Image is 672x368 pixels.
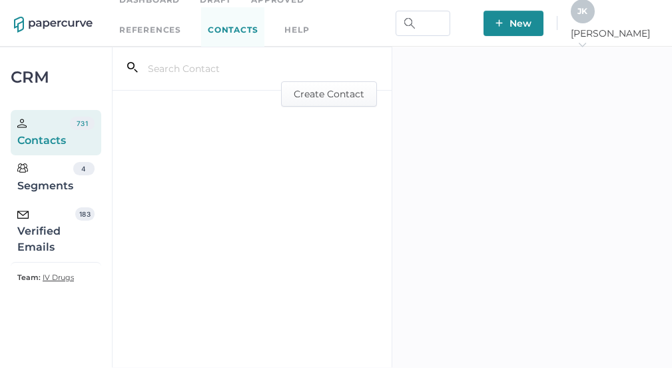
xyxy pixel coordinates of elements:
[281,81,377,107] button: Create Contact
[73,162,95,175] div: 4
[404,18,415,29] img: search.bf03fe8b.svg
[396,11,450,36] input: Search Workspace
[17,207,75,255] div: Verified Emails
[294,82,364,106] span: Create Contact
[284,23,309,37] div: help
[138,56,312,81] input: Search Contact
[11,71,101,83] div: CRM
[571,27,658,51] span: [PERSON_NAME]
[17,211,29,219] img: email-icon-black.c777dcea.svg
[577,6,587,16] span: J K
[17,162,73,194] div: Segments
[127,62,138,73] i: search_left
[43,273,74,282] span: IV Drugs
[577,40,587,49] i: arrow_right
[14,17,93,33] img: papercurve-logo-colour.7244d18c.svg
[496,11,531,36] span: New
[201,7,264,53] a: Contacts
[119,23,181,37] a: References
[281,87,377,99] a: Create Contact
[70,117,95,130] div: 731
[75,207,95,221] div: 183
[17,269,74,285] a: Team: IV Drugs
[17,117,70,149] div: Contacts
[496,19,503,27] img: plus-white.e19ec114.svg
[17,163,28,173] img: segments.b9481e3d.svg
[484,11,543,36] button: New
[17,119,27,128] img: person.20a629c4.svg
